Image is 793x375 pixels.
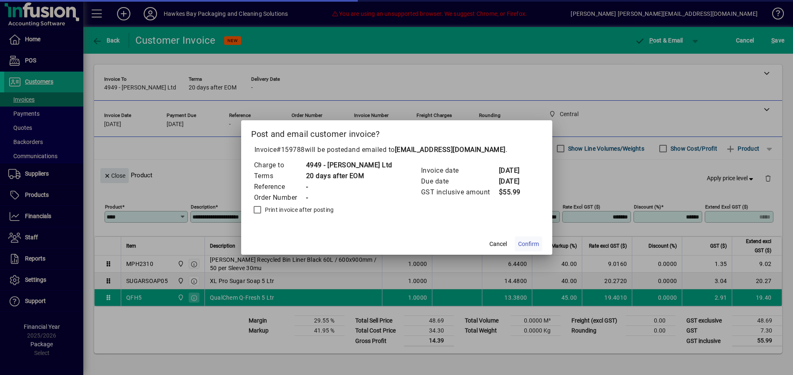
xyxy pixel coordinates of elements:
td: - [306,181,392,192]
h2: Post and email customer invoice? [241,120,552,144]
td: 4949 - [PERSON_NAME] Ltd [306,160,392,171]
td: $55.99 [499,187,532,198]
span: Cancel [489,240,507,248]
td: Order Number [254,192,306,203]
td: [DATE] [499,176,532,187]
label: Print invoice after posting [263,206,334,214]
td: Invoice date [421,165,499,176]
td: [DATE] [499,165,532,176]
span: #159788 [277,146,305,154]
p: Invoice will be posted . [251,145,542,155]
button: Confirm [515,236,542,251]
button: Cancel [485,236,511,251]
td: Due date [421,176,499,187]
span: and emailed to [348,146,506,154]
td: Reference [254,181,306,192]
td: Charge to [254,160,306,171]
td: Terms [254,171,306,181]
td: 20 days after EOM [306,171,392,181]
td: - [306,192,392,203]
span: Confirm [518,240,539,248]
b: [EMAIL_ADDRESS][DOMAIN_NAME] [395,146,506,154]
td: GST inclusive amount [421,187,499,198]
